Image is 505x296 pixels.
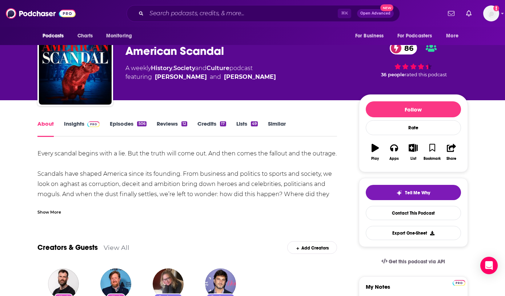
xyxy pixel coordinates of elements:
[366,185,461,200] button: tell me why sparkleTell Me Why
[445,7,457,20] a: Show notifications dropdown
[463,7,474,20] a: Show notifications dropdown
[389,259,445,265] span: Get this podcast via API
[110,120,146,137] a: Episodes506
[181,121,187,126] div: 12
[366,226,461,240] button: Export One-Sheet
[404,139,422,165] button: List
[397,42,417,54] span: 86
[380,4,393,11] span: New
[157,120,187,137] a: Reviews12
[385,139,404,165] button: Apps
[43,31,64,41] span: Podcasts
[493,5,499,11] svg: Add a profile image
[393,29,443,43] button: open menu
[173,65,195,72] a: Society
[151,65,172,72] a: History
[37,149,337,281] div: Every scandal begins with a lie. But the truth will come out. And then comes the fallout and the ...
[104,244,129,251] a: View All
[195,65,207,72] span: and
[101,29,141,43] button: open menu
[396,190,402,196] img: tell me why sparkle
[77,31,93,41] span: Charts
[357,9,394,18] button: Open AdvancedNew
[360,12,390,15] span: Open Advanced
[207,65,229,72] a: Culture
[483,5,499,21] span: Logged in as Lizmwetzel
[483,5,499,21] button: Show profile menu
[73,29,97,43] a: Charts
[172,65,173,72] span: ,
[236,120,258,137] a: Lists49
[37,120,54,137] a: About
[371,157,379,161] div: Play
[359,37,468,82] div: 86 36 peoplerated this podcast
[442,139,461,165] button: Share
[220,121,226,126] div: 17
[350,29,393,43] button: open menu
[197,120,226,137] a: Credits17
[453,279,465,286] a: Pro website
[125,73,276,81] span: featuring
[397,31,432,41] span: For Podcasters
[224,73,276,81] a: Chico Felitti
[125,64,276,81] div: A weekly podcast
[366,120,461,135] div: Rate
[410,157,416,161] div: List
[355,31,384,41] span: For Business
[376,253,451,271] a: Get this podcast via API
[251,121,258,126] div: 49
[287,241,337,254] div: Add Creators
[441,29,468,43] button: open menu
[366,139,385,165] button: Play
[37,243,98,252] a: Creators & Guests
[453,280,465,286] img: Podchaser Pro
[423,139,442,165] button: Bookmark
[37,29,73,43] button: open menu
[87,121,100,127] img: Podchaser Pro
[338,9,351,18] span: ⌘ K
[137,121,146,126] div: 506
[268,120,286,137] a: Similar
[39,32,112,105] img: American Scandal
[405,190,430,196] span: Tell Me Why
[446,31,458,41] span: More
[210,73,221,81] span: and
[147,8,338,19] input: Search podcasts, credits, & more...
[424,157,441,161] div: Bookmark
[155,73,207,81] a: Lindsay Graham
[480,257,498,274] div: Open Intercom Messenger
[366,206,461,220] a: Contact This Podcast
[366,283,461,296] label: My Notes
[405,72,447,77] span: rated this podcast
[446,157,456,161] div: Share
[6,7,76,20] img: Podchaser - Follow, Share and Rate Podcasts
[106,31,132,41] span: Monitoring
[381,72,405,77] span: 36 people
[64,120,100,137] a: InsightsPodchaser Pro
[127,5,400,22] div: Search podcasts, credits, & more...
[483,5,499,21] img: User Profile
[366,101,461,117] button: Follow
[390,42,417,54] a: 86
[389,157,399,161] div: Apps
